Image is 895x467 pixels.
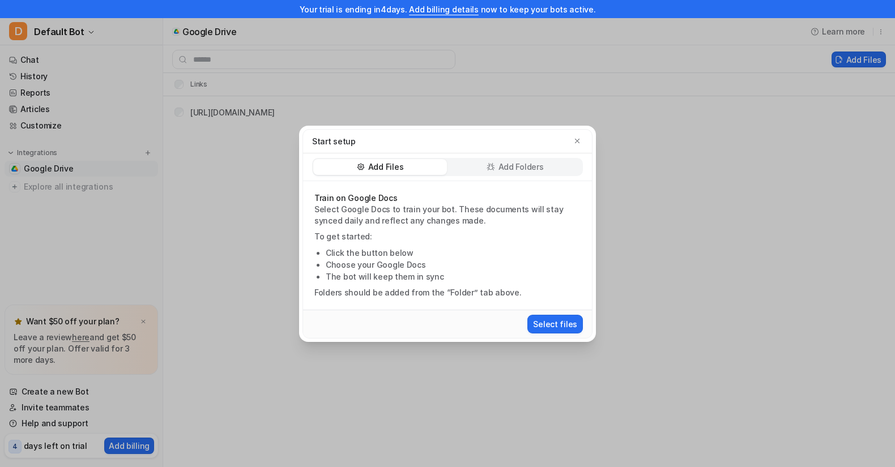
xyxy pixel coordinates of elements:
[326,271,581,282] li: The bot will keep them in sync
[314,204,581,226] p: Select Google Docs to train your bot. These documents will stay synced daily and reflect any chan...
[314,192,581,204] p: Train on Google Docs
[326,259,581,271] li: Choose your Google Docs
[498,161,544,173] p: Add Folders
[326,247,581,259] li: Click the button below
[314,287,581,298] p: Folders should be added from the “Folder” tab above.
[314,231,581,242] p: To get started:
[312,135,356,147] p: Start setup
[368,161,403,173] p: Add Files
[527,315,583,333] button: Select files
